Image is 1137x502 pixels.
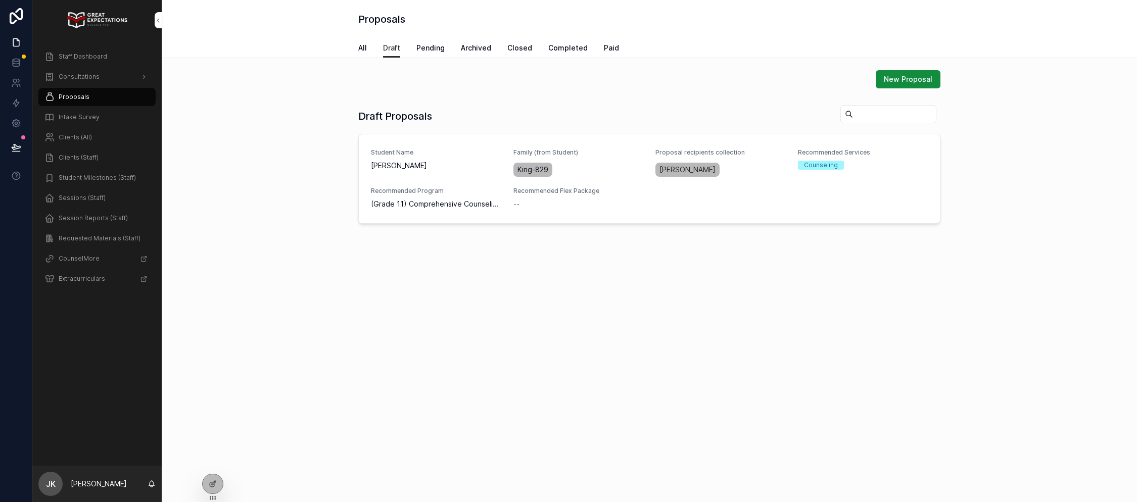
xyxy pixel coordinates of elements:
[358,39,367,59] a: All
[513,148,644,157] span: Family (from Student)
[59,113,100,121] span: Intake Survey
[38,249,156,268] a: CounselMore
[461,43,491,53] span: Archived
[358,43,367,53] span: All
[59,93,89,101] span: Proposals
[659,165,716,175] span: [PERSON_NAME]
[358,109,432,123] h1: Draft Proposals
[59,194,106,202] span: Sessions (Staff)
[59,154,99,162] span: Clients (Staff)
[59,133,92,141] span: Clients (All)
[798,148,928,157] span: Recommended Services
[38,128,156,146] a: Clients (All)
[359,134,940,223] a: Student Name[PERSON_NAME]Family (from Student)King-829Proposal recipients collection[PERSON_NAME]...
[38,108,156,126] a: Intake Survey
[38,88,156,106] a: Proposals
[383,43,400,53] span: Draft
[507,43,532,53] span: Closed
[513,199,519,209] span: --
[38,47,156,66] a: Staff Dashboard
[59,214,128,222] span: Session Reports (Staff)
[38,148,156,167] a: Clients (Staff)
[461,39,491,59] a: Archived
[371,187,501,195] span: Recommended Program
[884,74,932,84] span: New Proposal
[38,229,156,247] a: Requested Materials (Staff)
[38,209,156,227] a: Session Reports (Staff)
[38,270,156,288] a: Extracurriculars
[548,43,588,53] span: Completed
[507,39,532,59] a: Closed
[46,478,56,490] span: JK
[67,12,127,28] img: App logo
[548,39,588,59] a: Completed
[358,12,405,26] h1: Proposals
[371,199,501,209] span: (Grade 11) Comprehensive Counseling Program
[59,255,100,263] span: CounselMore
[876,70,940,88] button: New Proposal
[371,161,501,171] span: [PERSON_NAME]
[59,53,107,61] span: Staff Dashboard
[655,148,786,157] span: Proposal recipients collection
[38,189,156,207] a: Sessions (Staff)
[59,73,100,81] span: Consultations
[59,275,105,283] span: Extracurriculars
[416,43,445,53] span: Pending
[38,169,156,187] a: Student Milestones (Staff)
[655,163,720,177] a: [PERSON_NAME]
[59,174,136,182] span: Student Milestones (Staff)
[513,187,644,195] span: Recommended Flex Package
[416,39,445,59] a: Pending
[804,161,838,170] div: Counseling
[517,165,548,175] span: King-829
[604,43,619,53] span: Paid
[38,68,156,86] a: Consultations
[71,479,127,489] p: [PERSON_NAME]
[59,234,140,242] span: Requested Materials (Staff)
[383,39,400,58] a: Draft
[604,39,619,59] a: Paid
[32,40,162,301] div: scrollable content
[371,148,501,157] span: Student Name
